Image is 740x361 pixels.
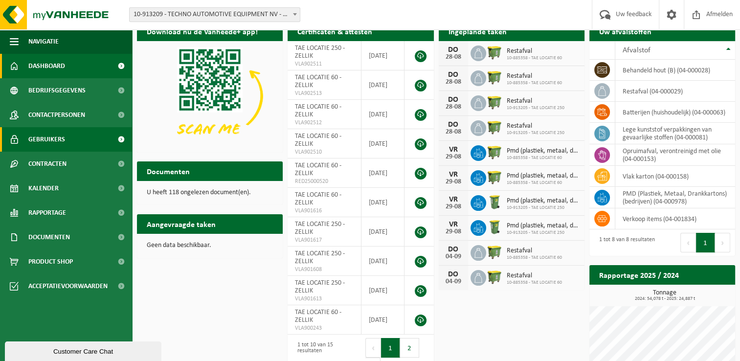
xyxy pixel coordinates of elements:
[507,272,562,280] span: Restafval
[295,295,353,303] span: VLA901613
[28,274,108,298] span: Acceptatievoorwaarden
[295,324,353,332] span: VLA900243
[361,70,405,100] td: [DATE]
[507,222,580,230] span: Pmd (plastiek, metaal, drankkartons) (bedrijven)
[594,290,735,301] h3: Tonnage
[295,162,341,177] span: TAE LOCATIE 60 - ZELLIK
[137,161,200,180] h2: Documenten
[696,233,715,252] button: 1
[615,208,735,229] td: verkoop items (04-001834)
[28,103,85,127] span: Contactpersonen
[589,22,661,41] h2: Uw afvalstoffen
[295,60,353,68] span: VLA902511
[486,269,503,285] img: WB-1100-HPE-GN-51
[28,29,59,54] span: Navigatie
[662,284,734,304] a: Bekijk rapportage
[444,96,463,104] div: DO
[594,232,655,253] div: 1 tot 8 van 8 resultaten
[507,247,562,255] span: Restafval
[507,205,580,211] span: 10-913205 - TAE LOCATIE 250
[365,338,381,358] button: Previous
[486,69,503,86] img: WB-1100-HPE-GN-51
[507,47,562,55] span: Restafval
[295,191,341,206] span: TAE LOCATIE 60 - ZELLIK
[507,122,564,130] span: Restafval
[295,221,345,236] span: TAE LOCATIE 250 - ZELLIK
[444,171,463,179] div: VR
[507,147,580,155] span: Pmd (plastiek, metaal, drankkartons) (bedrijven)
[28,176,59,201] span: Kalender
[444,146,463,154] div: VR
[486,219,503,235] img: WB-0240-HPE-GN-51
[615,102,735,123] td: batterijen (huishoudelijk) (04-000063)
[715,233,730,252] button: Next
[295,250,345,265] span: TAE LOCATIE 250 - ZELLIK
[486,194,503,210] img: WB-0240-HPE-GN-50
[444,246,463,253] div: DO
[147,242,273,249] p: Geen data beschikbaar.
[361,276,405,305] td: [DATE]
[594,296,735,301] span: 2024: 54,078 t - 2025: 24,887 t
[361,100,405,129] td: [DATE]
[28,201,66,225] span: Rapportage
[400,338,419,358] button: 2
[444,104,463,111] div: 28-08
[28,249,73,274] span: Product Shop
[295,74,341,89] span: TAE LOCATIE 60 - ZELLIK
[507,180,580,186] span: 10-885358 - TAE LOCATIE 60
[507,105,564,111] span: 10-913205 - TAE LOCATIE 250
[507,80,562,86] span: 10-885358 - TAE LOCATIE 60
[444,154,463,160] div: 29-08
[615,81,735,102] td: restafval (04-000029)
[295,236,353,244] span: VLA901617
[507,230,580,236] span: 10-913205 - TAE LOCATIE 250
[615,187,735,208] td: PMD (Plastiek, Metaal, Drankkartons) (bedrijven) (04-000978)
[28,152,67,176] span: Contracten
[444,278,463,285] div: 04-09
[486,244,503,260] img: WB-1100-HPE-GN-50
[615,144,735,166] td: opruimafval, verontreinigd met olie (04-000153)
[507,280,562,286] span: 10-885358 - TAE LOCATIE 60
[444,271,463,278] div: DO
[486,44,503,61] img: WB-1100-HPE-GN-50
[444,129,463,135] div: 28-08
[444,221,463,228] div: VR
[507,130,564,136] span: 10-913205 - TAE LOCATIE 250
[361,217,405,247] td: [DATE]
[295,90,353,97] span: VLA902513
[623,46,650,54] span: Afvalstof
[507,197,580,205] span: Pmd (plastiek, metaal, drankkartons) (bedrijven)
[288,22,382,41] h2: Certificaten & attesten
[507,255,562,261] span: 10-885358 - TAE LOCATIE 60
[589,265,689,284] h2: Rapportage 2025 / 2024
[444,203,463,210] div: 29-08
[295,266,353,273] span: VLA901608
[486,144,503,160] img: WB-1100-HPE-GN-50
[361,247,405,276] td: [DATE]
[486,169,503,185] img: WB-1100-HPE-GN-51
[295,178,353,185] span: RED25000520
[147,189,273,196] p: U heeft 118 ongelezen document(en).
[295,119,353,127] span: VLA902512
[295,133,341,148] span: TAE LOCATIE 60 - ZELLIK
[507,172,580,180] span: Pmd (plastiek, metaal, drankkartons) (bedrijven)
[444,79,463,86] div: 28-08
[361,188,405,217] td: [DATE]
[680,233,696,252] button: Previous
[507,97,564,105] span: Restafval
[507,72,562,80] span: Restafval
[444,54,463,61] div: 28-08
[507,55,562,61] span: 10-885358 - TAE LOCATIE 60
[615,166,735,187] td: vlak karton (04-000158)
[361,129,405,158] td: [DATE]
[295,309,341,324] span: TAE LOCATIE 60 - ZELLIK
[28,78,86,103] span: Bedrijfsgegevens
[615,123,735,144] td: lege kunststof verpakkingen van gevaarlijke stoffen (04-000081)
[5,339,163,361] iframe: chat widget
[28,225,70,249] span: Documenten
[129,7,300,22] span: 10-913209 - TECHNO AUTOMOTIVE EQUIPMENT NV - ZELLIK
[444,253,463,260] div: 04-09
[439,22,516,41] h2: Ingeplande taken
[361,158,405,188] td: [DATE]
